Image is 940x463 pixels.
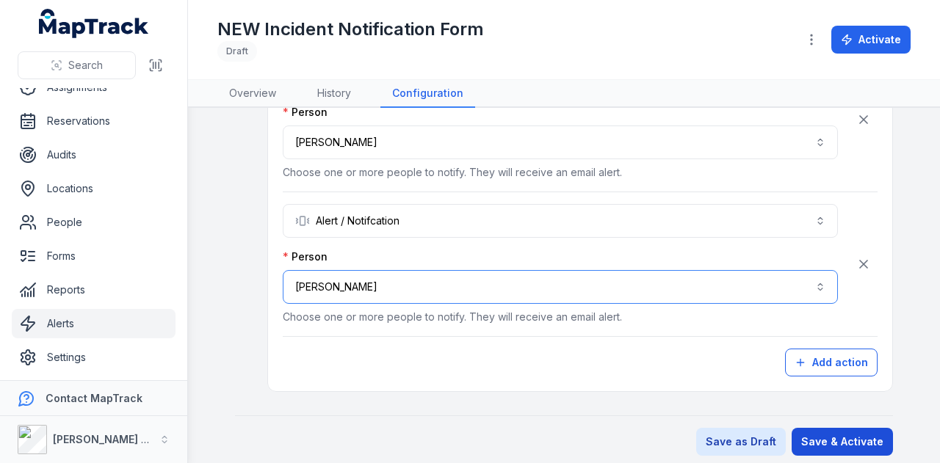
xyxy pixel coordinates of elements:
button: [PERSON_NAME] [283,125,838,159]
a: Alerts [12,309,176,338]
div: Draft [217,41,257,62]
strong: Contact MapTrack [46,392,142,404]
button: Add action [785,349,878,376]
a: Reports [12,275,176,305]
strong: [PERSON_NAME] Group [53,433,173,445]
a: History [305,80,363,108]
button: Search [18,51,136,79]
a: Reservations [12,106,176,136]
button: Alert / Notifcation [283,204,838,238]
label: Person [283,105,328,120]
button: [PERSON_NAME] [283,270,838,304]
a: MapTrack [39,9,149,38]
h1: NEW Incident Notification Form [217,18,484,41]
button: Save & Activate [792,428,893,456]
a: Settings [12,343,176,372]
p: Choose one or more people to notify. They will receive an email alert. [283,165,838,180]
button: Save as Draft [696,428,786,456]
a: Audits [12,140,176,169]
span: Search [68,58,103,73]
a: Locations [12,174,176,203]
label: Person [283,249,328,264]
a: Configuration [380,80,475,108]
button: Activate [831,26,911,54]
p: Choose one or more people to notify. They will receive an email alert. [283,310,838,324]
a: Overview [217,80,288,108]
a: Forms [12,241,176,271]
a: People [12,208,176,237]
